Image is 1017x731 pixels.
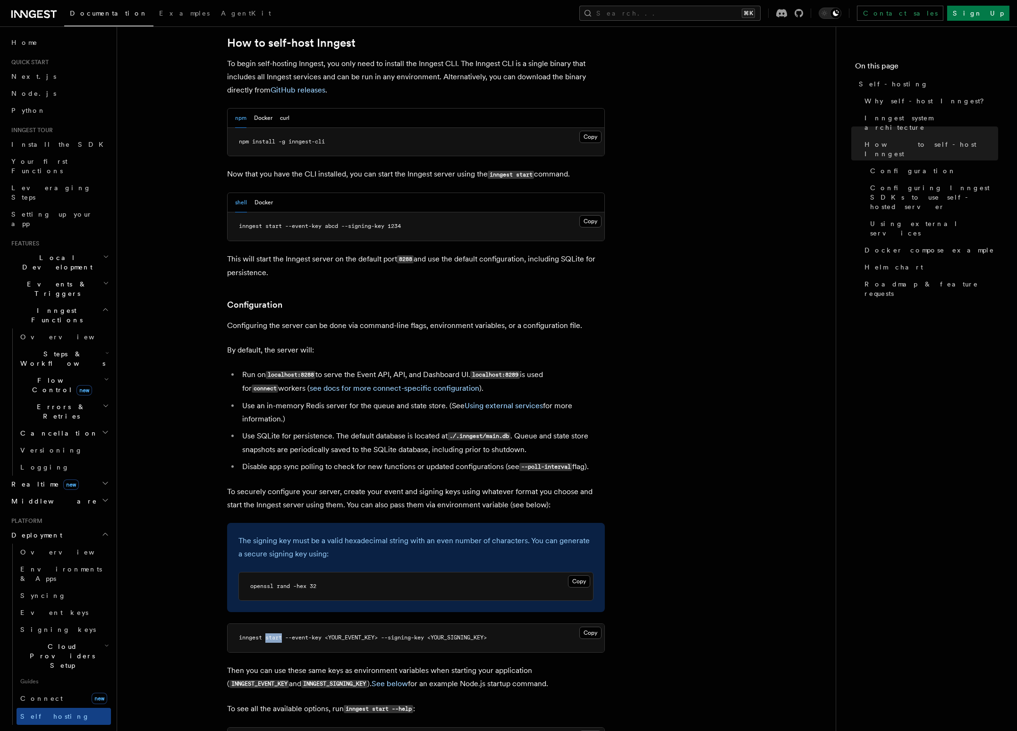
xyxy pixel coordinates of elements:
span: openssl rand -hex 32 [250,583,316,589]
li: Use an in-memory Redis server for the queue and state store. (See for more information.) [239,399,605,426]
a: Next.js [8,68,111,85]
p: The signing key must be a valid hexadecimal string with an even number of characters. You can gen... [238,534,593,561]
button: Realtimenew [8,476,111,493]
a: Examples [153,3,215,25]
a: Python [8,102,111,119]
a: Inngest system architecture [861,109,998,136]
button: npm [235,109,246,128]
li: Run on to serve the Event API, API, and Dashboard UI. is used for workers ( ). [239,368,605,395]
li: Disable app sync polling to check for new functions or updated configurations (see flag). [239,460,605,474]
a: Self-hosting [855,76,998,92]
span: Examples [159,9,210,17]
li: Use SQLite for persistence. The default database is located at . Queue and state store snapshots ... [239,429,605,456]
span: Event keys [20,609,88,616]
code: inngest start --help [344,705,413,713]
span: Roadmap & feature requests [864,279,998,298]
a: Signing keys [17,621,111,638]
a: Syncing [17,587,111,604]
span: Inngest Functions [8,306,102,325]
a: How to self-host Inngest [227,36,356,50]
button: Copy [579,627,602,639]
span: AgentKit [221,9,271,17]
p: Then you can use these same keys as environment variables when starting your application ( and ).... [227,664,605,691]
code: localhost:8288 [266,371,315,379]
code: 8288 [397,255,414,263]
a: Logging [17,459,111,476]
span: Platform [8,517,42,525]
a: Event keys [17,604,111,621]
p: To securely configure your server, create your event and signing keys using whatever format you c... [227,485,605,512]
button: Docker [254,109,272,128]
span: new [92,693,107,704]
p: To see all the available options, run : [227,702,605,716]
span: Steps & Workflows [17,349,105,368]
code: localhost:8289 [470,371,520,379]
span: Why self-host Inngest? [864,96,991,106]
span: Realtime [8,479,79,489]
span: Cancellation [17,429,98,438]
span: Node.js [11,90,56,97]
button: Deployment [8,527,111,544]
button: Inngest Functions [8,302,111,328]
span: Inngest system architecture [864,113,998,132]
span: Helm chart [864,262,923,272]
button: Copy [568,575,590,588]
span: Python [11,107,46,114]
button: Toggle dark mode [819,8,841,19]
span: Leveraging Steps [11,184,91,201]
h4: On this page [855,60,998,76]
a: see docs for more connect-specific configuration [310,384,479,393]
code: ./.inngest/main.db [448,432,510,440]
p: By default, the server will: [227,344,605,357]
span: Connect [20,695,63,702]
a: Install the SDK [8,136,111,153]
a: Versioning [17,442,111,459]
code: connect [252,385,278,393]
span: Install the SDK [11,141,109,148]
a: AgentKit [215,3,277,25]
span: Events & Triggers [8,279,103,298]
span: Overview [20,333,118,341]
code: --poll-interval [519,463,572,471]
a: Overview [17,328,111,345]
button: Copy [579,215,602,227]
a: Contact sales [857,6,943,21]
p: This will start the Inngest server on the default port and use the default configuration, includi... [227,252,605,279]
button: Middleware [8,493,111,510]
span: npm install -g inngest-cli [239,138,325,145]
kbd: ⌘K [742,8,755,18]
button: Local Development [8,249,111,276]
a: Documentation [64,3,153,26]
span: Logging [20,463,69,471]
span: Setting up your app [11,210,93,227]
a: Self hosting [17,708,111,725]
span: Flow Control [17,376,104,395]
span: Inngest tour [8,126,53,134]
a: Helm chart [861,259,998,276]
span: Syncing [20,592,66,599]
span: Environments & Apps [20,565,102,582]
span: Home [11,38,38,47]
p: Configuring the server can be done via command-line flags, environment variables, or a configurat... [227,319,605,332]
span: Features [8,240,39,247]
p: Now that you have the CLI installed, you can start the Inngest server using the command. [227,168,605,181]
span: Cloud Providers Setup [17,642,104,670]
span: inngest start --event-key abcd --signing-key 1234 [239,223,401,229]
button: Errors & Retries [17,398,111,425]
a: Connectnew [17,689,111,708]
a: Roadmap & feature requests [861,276,998,302]
a: Leveraging Steps [8,179,111,206]
button: Steps & Workflows [17,345,111,372]
a: Docker compose example [861,242,998,259]
span: Errors & Retries [17,402,102,421]
a: Configuration [866,162,998,179]
span: Guides [17,674,111,689]
a: GitHub releases [271,85,325,94]
span: Deployment [8,530,62,540]
span: Configuring Inngest SDKs to use self-hosted server [870,183,998,211]
span: new [76,385,92,395]
a: Using external services [465,401,543,410]
a: Sign Up [947,6,1009,21]
span: Overview [20,548,118,556]
button: Events & Triggers [8,276,111,302]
